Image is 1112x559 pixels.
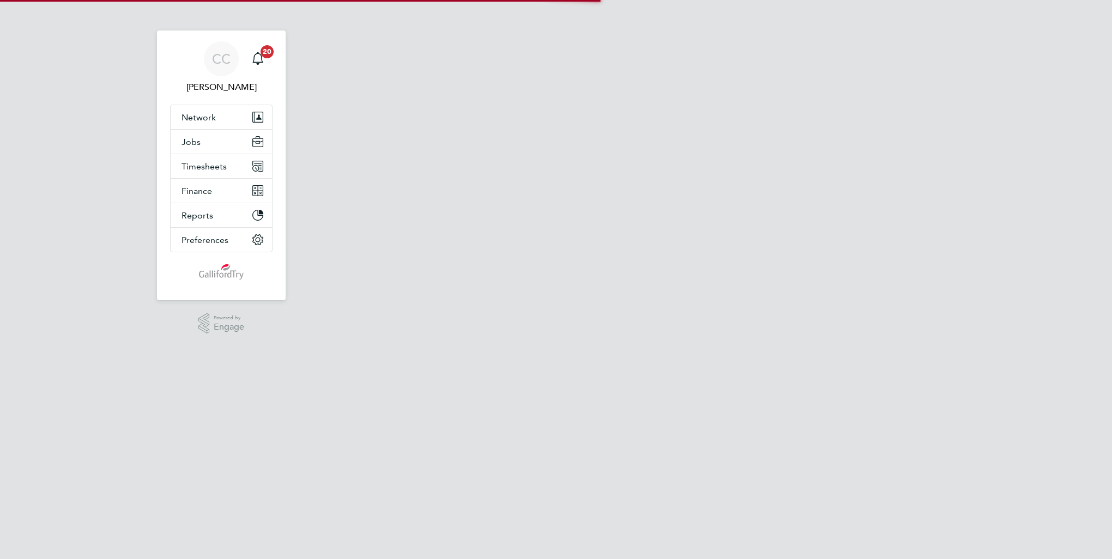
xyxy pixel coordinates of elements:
[199,263,244,281] img: gallifordtry-logo-retina.png
[198,313,245,334] a: Powered byEngage
[182,112,216,123] span: Network
[261,45,274,58] span: 20
[182,137,201,147] span: Jobs
[171,105,272,129] button: Network
[247,41,269,76] a: 20
[157,31,286,300] nav: Main navigation
[170,263,273,281] a: Go to home page
[171,179,272,203] button: Finance
[182,235,228,245] span: Preferences
[171,203,272,227] button: Reports
[212,52,231,66] span: CC
[182,186,212,196] span: Finance
[170,81,273,94] span: Chris Carty
[214,323,244,332] span: Engage
[182,161,227,172] span: Timesheets
[171,130,272,154] button: Jobs
[170,41,273,94] a: CC[PERSON_NAME]
[171,228,272,252] button: Preferences
[214,313,244,323] span: Powered by
[182,210,213,221] span: Reports
[171,154,272,178] button: Timesheets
